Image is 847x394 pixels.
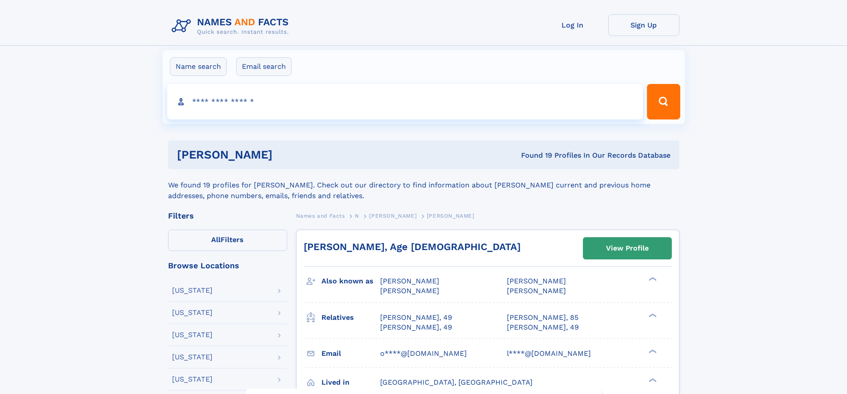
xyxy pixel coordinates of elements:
[168,262,287,270] div: Browse Locations
[355,213,359,219] span: N
[321,375,380,390] h3: Lived in
[369,210,417,221] a: [PERSON_NAME]
[380,322,452,332] a: [PERSON_NAME], 49
[172,309,213,316] div: [US_STATE]
[606,238,649,259] div: View Profile
[304,241,521,252] a: [PERSON_NAME], Age [DEMOGRAPHIC_DATA]
[647,84,680,119] button: Search Button
[537,14,608,36] a: Log In
[397,151,670,160] div: Found 19 Profiles In Our Records Database
[507,322,579,332] a: [PERSON_NAME], 49
[236,57,292,76] label: Email search
[177,149,397,160] h1: [PERSON_NAME]
[321,274,380,289] h3: Also known as
[369,213,417,219] span: [PERSON_NAME]
[646,348,657,354] div: ❯
[646,377,657,383] div: ❯
[296,210,345,221] a: Names and Facts
[170,57,227,76] label: Name search
[172,287,213,294] div: [US_STATE]
[168,230,287,251] label: Filters
[172,354,213,361] div: [US_STATE]
[168,212,287,220] div: Filters
[167,84,643,119] input: search input
[646,276,657,282] div: ❯
[507,287,566,295] span: [PERSON_NAME]
[646,312,657,318] div: ❯
[380,287,439,295] span: [PERSON_NAME]
[321,346,380,361] h3: Email
[172,331,213,338] div: [US_STATE]
[355,210,359,221] a: N
[380,313,452,322] a: [PERSON_NAME], 49
[380,277,439,285] span: [PERSON_NAME]
[168,169,679,201] div: We found 19 profiles for [PERSON_NAME]. Check out our directory to find information about [PERSON...
[583,238,671,259] a: View Profile
[321,310,380,325] h3: Relatives
[211,235,221,244] span: All
[608,14,679,36] a: Sign Up
[507,313,578,322] a: [PERSON_NAME], 85
[380,378,533,386] span: [GEOGRAPHIC_DATA], [GEOGRAPHIC_DATA]
[427,213,474,219] span: [PERSON_NAME]
[172,376,213,383] div: [US_STATE]
[168,14,296,38] img: Logo Names and Facts
[507,277,566,285] span: [PERSON_NAME]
